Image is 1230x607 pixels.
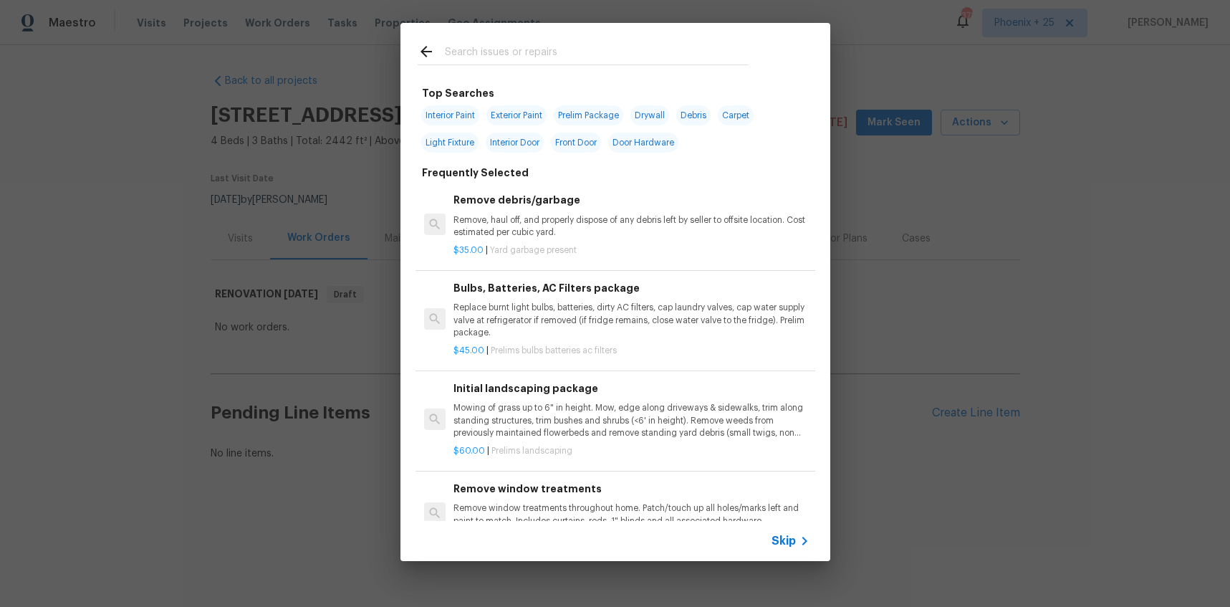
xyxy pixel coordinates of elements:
[422,165,529,181] h6: Frequently Selected
[453,302,809,338] p: Replace burnt light bulbs, batteries, dirty AC filters, cap laundry valves, cap water supply valv...
[453,502,809,527] p: Remove window treatments throughout home. Patch/touch up all holes/marks left and paint to match....
[490,246,577,254] span: Yard garbage present
[486,105,547,125] span: Exterior Paint
[453,280,809,296] h6: Bulbs, Batteries, AC Filters package
[486,133,544,153] span: Interior Door
[453,244,809,257] p: |
[453,381,809,396] h6: Initial landscaping package
[608,133,678,153] span: Door Hardware
[551,133,601,153] span: Front Door
[453,446,485,455] span: $60.00
[453,345,809,357] p: |
[718,105,754,125] span: Carpet
[453,346,484,355] span: $45.00
[453,192,809,208] h6: Remove debris/garbage
[421,105,479,125] span: Interior Paint
[453,246,484,254] span: $35.00
[445,43,749,64] input: Search issues or repairs
[491,346,617,355] span: Prelims bulbs batteries ac filters
[676,105,711,125] span: Debris
[453,402,809,439] p: Mowing of grass up to 6" in height. Mow, edge along driveways & sidewalks, trim along standing st...
[453,481,809,497] h6: Remove window treatments
[772,534,796,548] span: Skip
[453,214,809,239] p: Remove, haul off, and properly dispose of any debris left by seller to offsite location. Cost est...
[554,105,623,125] span: Prelim Package
[453,445,809,457] p: |
[630,105,669,125] span: Drywall
[422,85,494,101] h6: Top Searches
[421,133,479,153] span: Light Fixture
[491,446,572,455] span: Prelims landscaping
